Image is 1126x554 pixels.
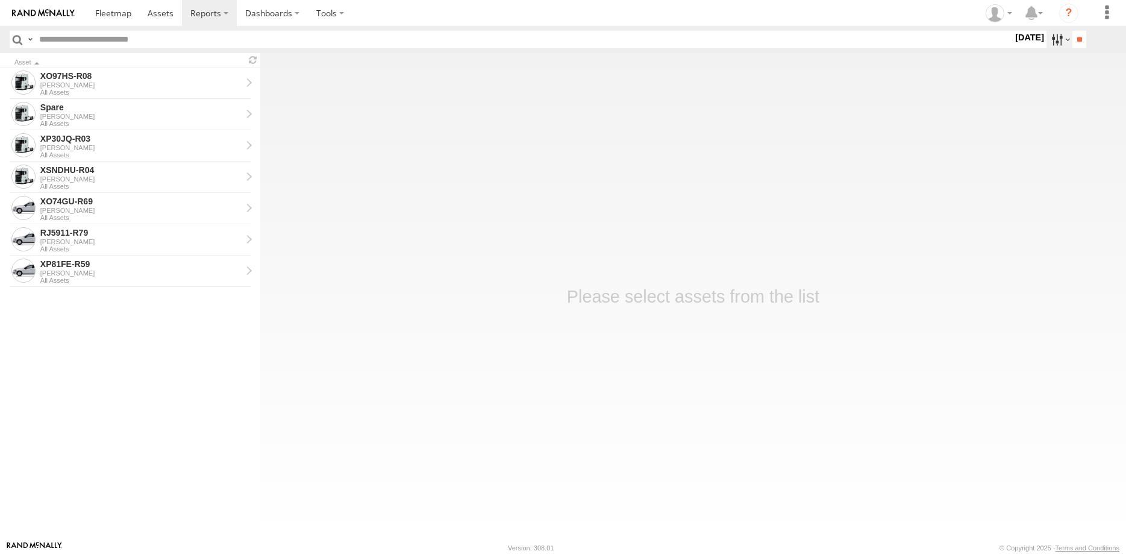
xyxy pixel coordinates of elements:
[246,54,260,66] span: Refresh
[25,31,35,48] label: Search Query
[999,544,1119,552] div: © Copyright 2025 -
[40,71,242,81] div: XO97HS-R08 - View Asset History
[508,544,554,552] div: Version: 308.01
[40,238,242,245] div: [PERSON_NAME]
[40,151,242,159] div: All Assets
[981,4,1016,22] div: Quang MAC
[40,144,242,151] div: [PERSON_NAME]
[40,120,242,127] div: All Assets
[12,9,75,17] img: rand-logo.svg
[1013,31,1046,44] label: [DATE]
[1046,31,1072,48] label: Search Filter Options
[40,245,242,253] div: All Assets
[40,89,242,96] div: All Assets
[40,165,242,175] div: XSNDHU-R04 - View Asset History
[40,102,242,113] div: Spare - View Asset History
[1059,4,1078,23] i: ?
[40,227,242,238] div: RJ5911-R79 - View Asset History
[40,277,242,284] div: All Assets
[40,133,242,144] div: XP30JQ-R03 - View Asset History
[40,269,242,277] div: [PERSON_NAME]
[40,183,242,190] div: All Assets
[14,60,241,66] div: Click to Sort
[40,259,242,269] div: XP81FE-R59 - View Asset History
[40,175,242,183] div: [PERSON_NAME]
[40,214,242,221] div: All Assets
[1056,544,1119,552] a: Terms and Conditions
[7,542,62,554] a: Visit our Website
[40,196,242,207] div: XO74GU-R69 - View Asset History
[40,207,242,214] div: [PERSON_NAME]
[40,81,242,89] div: [PERSON_NAME]
[40,113,242,120] div: [PERSON_NAME]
